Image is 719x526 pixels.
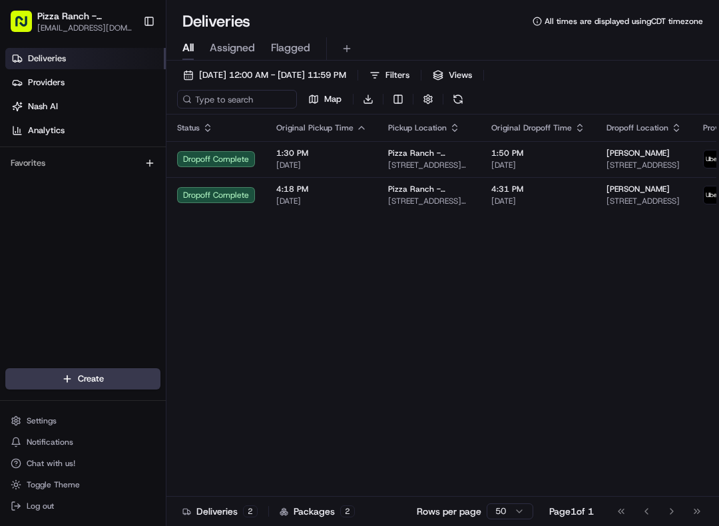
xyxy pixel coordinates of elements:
[388,184,470,194] span: Pizza Ranch - [GEOGRAPHIC_DATA], [GEOGRAPHIC_DATA]
[340,505,355,517] div: 2
[177,66,352,85] button: [DATE] 12:00 AM - [DATE] 11:59 PM
[388,160,470,170] span: [STREET_ADDRESS][PERSON_NAME]
[243,505,258,517] div: 2
[606,184,670,194] span: [PERSON_NAME]
[388,196,470,206] span: [STREET_ADDRESS][PERSON_NAME]
[94,225,161,236] a: Powered byPylon
[27,415,57,426] span: Settings
[177,123,200,133] span: Status
[276,196,367,206] span: [DATE]
[302,90,348,109] button: Map
[491,148,585,158] span: 1:50 PM
[385,69,409,81] span: Filters
[132,226,161,236] span: Pylon
[27,458,75,469] span: Chat with us!
[5,120,166,141] a: Analytics
[177,90,297,109] input: Type to search
[449,90,467,109] button: Refresh
[449,69,472,81] span: Views
[5,152,160,174] div: Favorites
[276,160,367,170] span: [DATE]
[27,479,80,490] span: Toggle Theme
[5,368,160,390] button: Create
[5,475,160,494] button: Toggle Theme
[35,86,220,100] input: Clear
[37,23,132,33] button: [EMAIL_ADDRESS][DOMAIN_NAME]
[276,148,367,158] span: 1:30 PM
[182,505,258,518] div: Deliveries
[388,148,470,158] span: Pizza Ranch - [GEOGRAPHIC_DATA], [GEOGRAPHIC_DATA]
[226,131,242,147] button: Start new chat
[363,66,415,85] button: Filters
[545,16,703,27] span: All times are displayed using CDT timezone
[13,53,242,75] p: Welcome 👋
[5,411,160,430] button: Settings
[5,5,138,37] button: Pizza Ranch - [GEOGRAPHIC_DATA], [GEOGRAPHIC_DATA][EMAIL_ADDRESS][DOMAIN_NAME]
[28,101,58,113] span: Nash AI
[5,454,160,473] button: Chat with us!
[417,505,481,518] p: Rows per page
[28,77,65,89] span: Providers
[280,505,355,518] div: Packages
[126,193,214,206] span: API Documentation
[210,40,255,56] span: Assigned
[276,123,354,133] span: Original Pickup Time
[113,194,123,205] div: 💻
[45,127,218,140] div: Start new chat
[271,40,310,56] span: Flagged
[8,188,107,212] a: 📗Knowledge Base
[107,188,219,212] a: 💻API Documentation
[37,9,132,23] button: Pizza Ranch - [GEOGRAPHIC_DATA], [GEOGRAPHIC_DATA]
[388,123,447,133] span: Pickup Location
[427,66,478,85] button: Views
[491,184,585,194] span: 4:31 PM
[5,497,160,515] button: Log out
[606,148,670,158] span: [PERSON_NAME]
[27,193,102,206] span: Knowledge Base
[45,140,168,151] div: We're available if you need us!
[491,196,585,206] span: [DATE]
[27,437,73,447] span: Notifications
[606,196,682,206] span: [STREET_ADDRESS]
[28,125,65,136] span: Analytics
[182,11,250,32] h1: Deliveries
[606,123,668,133] span: Dropoff Location
[491,123,572,133] span: Original Dropoff Time
[5,433,160,451] button: Notifications
[78,373,104,385] span: Create
[13,13,40,40] img: Nash
[28,53,66,65] span: Deliveries
[276,184,367,194] span: 4:18 PM
[491,160,585,170] span: [DATE]
[27,501,54,511] span: Log out
[549,505,594,518] div: Page 1 of 1
[324,93,342,105] span: Map
[5,72,166,93] a: Providers
[5,96,166,117] a: Nash AI
[606,160,682,170] span: [STREET_ADDRESS]
[13,127,37,151] img: 1736555255976-a54dd68f-1ca7-489b-9aae-adbdc363a1c4
[13,194,24,205] div: 📗
[5,48,166,69] a: Deliveries
[199,69,346,81] span: [DATE] 12:00 AM - [DATE] 11:59 PM
[182,40,194,56] span: All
